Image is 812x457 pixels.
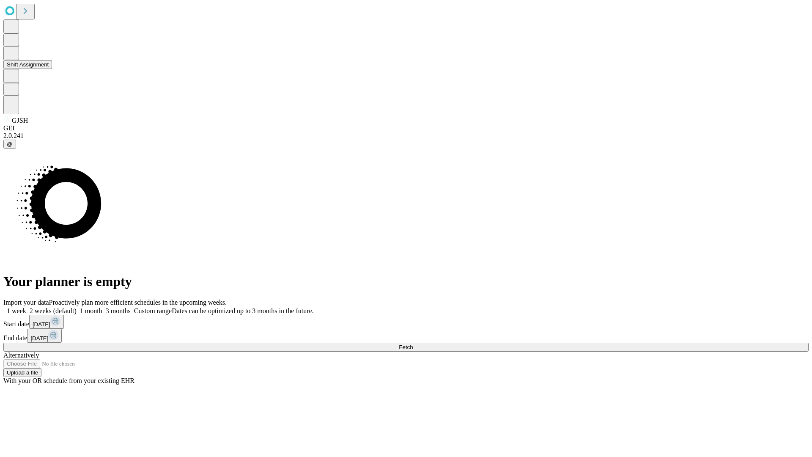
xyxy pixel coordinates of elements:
[12,117,28,124] span: GJSH
[3,368,41,377] button: Upload a file
[3,132,809,140] div: 2.0.241
[30,307,77,314] span: 2 weeks (default)
[7,307,26,314] span: 1 week
[172,307,313,314] span: Dates can be optimized up to 3 months in the future.
[399,344,413,350] span: Fetch
[3,140,16,149] button: @
[106,307,131,314] span: 3 months
[29,315,64,329] button: [DATE]
[3,329,809,343] div: End date
[3,299,49,306] span: Import your data
[27,329,62,343] button: [DATE]
[7,141,13,147] span: @
[3,124,809,132] div: GEI
[3,352,39,359] span: Alternatively
[30,335,48,341] span: [DATE]
[3,60,52,69] button: Shift Assignment
[3,315,809,329] div: Start date
[3,377,134,384] span: With your OR schedule from your existing EHR
[3,343,809,352] button: Fetch
[33,321,50,328] span: [DATE]
[134,307,172,314] span: Custom range
[49,299,227,306] span: Proactively plan more efficient schedules in the upcoming weeks.
[3,274,809,289] h1: Your planner is empty
[80,307,102,314] span: 1 month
